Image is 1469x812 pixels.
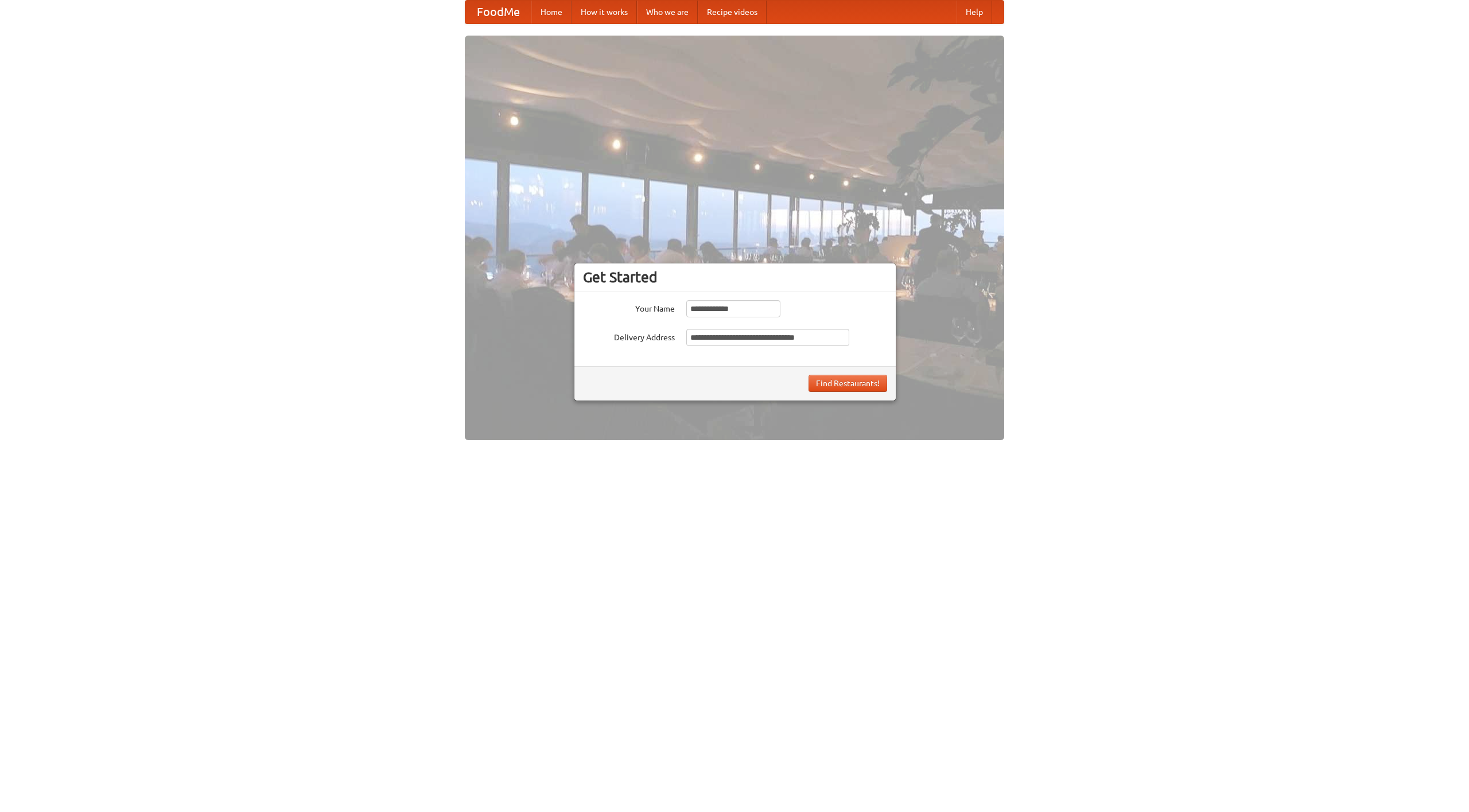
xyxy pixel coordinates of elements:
button: Find Restaurants! [809,375,887,392]
a: Help [957,1,992,24]
a: Home [531,1,572,24]
h3: Get Started [583,269,887,286]
a: Who we are [637,1,698,24]
a: How it works [572,1,637,24]
a: Recipe videos [698,1,767,24]
label: Your Name [583,300,675,314]
label: Delivery Address [583,329,675,343]
a: FoodMe [465,1,531,24]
